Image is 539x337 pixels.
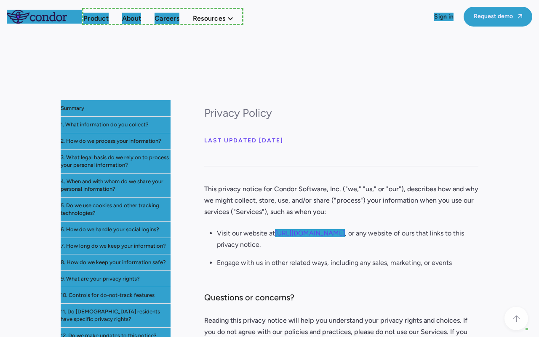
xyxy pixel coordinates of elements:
a: 6. How do we handle your social logins? [61,222,171,238]
div: Resources [193,13,225,24]
li: Engage with us in other related ways, including any sales, marketing, or events [217,257,478,272]
a: 1. What information do you collect? [61,117,171,133]
div: 5. Do we use cookies and other tracking technologies? [61,202,171,217]
a: 7. How long do we keep your information? [61,238,171,254]
div:  [512,316,520,322]
a:  [526,328,528,330]
h2: Privacy Policy [204,100,478,126]
div: Resources [193,13,242,24]
div: 10. Controls for do-not-track features [61,292,155,299]
h4: Questions or concerns? [204,289,478,305]
a: 10. Controls for do-not-track features [61,287,171,304]
a: 4. When and with whom do we share your personal information? [61,174,171,198]
p: This privacy notice for Condor Software, Inc. ("we," "us," or "our"), describes how and why we mi... [204,183,478,217]
div: 2. How do we process your information? [61,137,161,145]
a: Careers [155,13,179,24]
a: Sign in [434,13,454,21]
li: Visit our website at , or any website of ours that links to this privacy notice. [217,227,478,254]
span:  [518,13,522,19]
div: Summary [61,104,84,112]
a: 9. What are your privacy rights? [61,271,171,287]
div: Last updated [DATE] [204,132,478,149]
div: 8. How do we keep your information safe? [61,259,166,266]
a: home [7,10,82,23]
a: 8. How do we keep your information safe? [61,254,171,271]
div: 1. What information do you collect? [61,121,149,128]
a: [URL][DOMAIN_NAME] [275,229,345,237]
a: About [122,13,141,24]
a: Summary [61,100,171,117]
div: 9. What are your privacy rights? [61,275,140,283]
a: 11. Do [DEMOGRAPHIC_DATA] residents have specific privacy rights? [61,304,171,328]
div: 4. When and with whom do we share your personal information? [61,178,171,193]
div: 11. Do [DEMOGRAPHIC_DATA] residents have specific privacy rights? [61,308,171,323]
a: 5. Do we use cookies and other tracking technologies? [61,198,171,222]
a: Product [83,13,109,24]
div: 6. How do we handle your social logins? [61,226,159,233]
a: 3. What legal basis do we rely on to process your personal information? [61,150,171,174]
a: 2. How do we process your information? [61,133,171,150]
div: 3. What legal basis do we rely on to process your personal information? [61,154,171,169]
a: Request demo [464,7,532,27]
div: 7. How long do we keep your information? [61,242,166,250]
